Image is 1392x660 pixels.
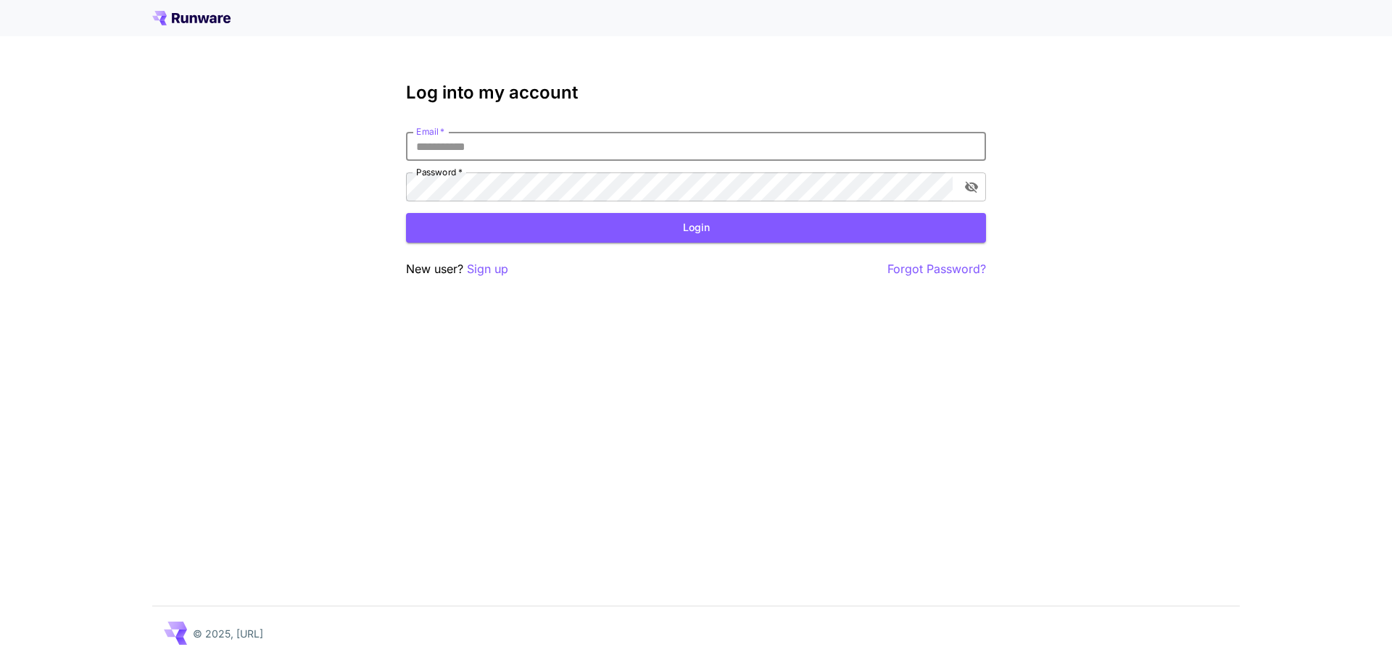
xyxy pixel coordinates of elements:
[958,174,985,200] button: toggle password visibility
[467,260,508,278] button: Sign up
[887,260,986,278] button: Forgot Password?
[406,260,508,278] p: New user?
[416,166,463,178] label: Password
[406,213,986,243] button: Login
[406,83,986,103] h3: Log into my account
[193,626,263,641] p: © 2025, [URL]
[416,125,444,138] label: Email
